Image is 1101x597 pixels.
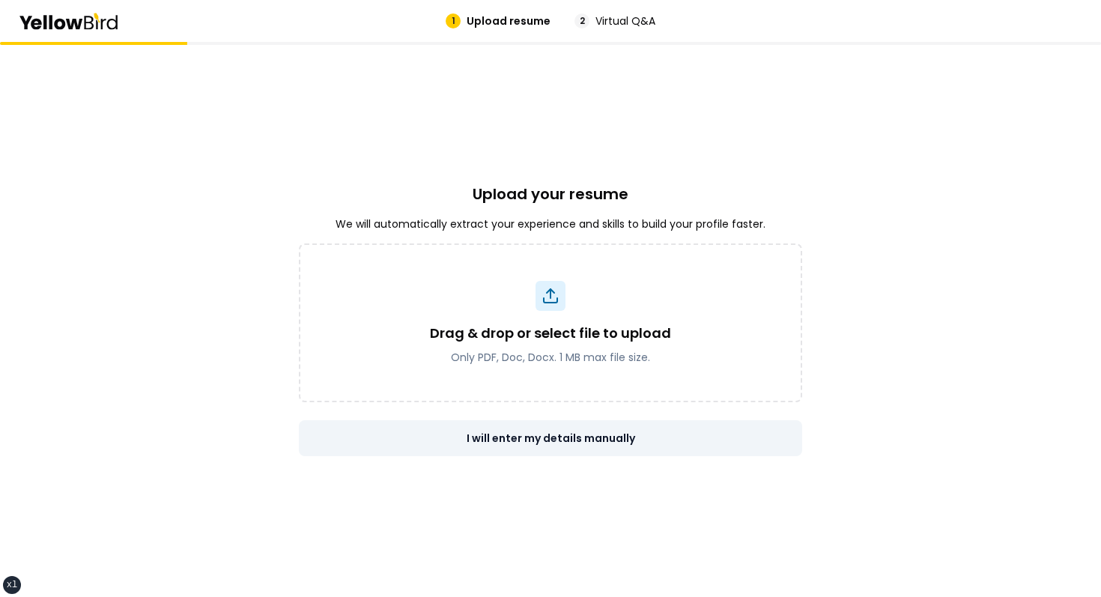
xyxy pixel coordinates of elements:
[299,420,802,456] button: I will enter my details manually
[473,184,628,204] h2: Upload your resume
[574,13,589,28] div: 2
[336,216,765,231] p: We will automatically extract your experience and skills to build your profile faster.
[446,13,461,28] div: 1
[595,13,655,28] span: Virtual Q&A
[467,13,550,28] span: Upload resume
[430,323,671,344] p: Drag & drop or select file to upload
[430,350,671,365] p: Only PDF, Doc, Docx. 1 MB max file size.
[7,579,17,591] div: xl
[299,243,802,402] div: Drag & drop or select file to uploadOnly PDF, Doc, Docx. 1 MB max file size.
